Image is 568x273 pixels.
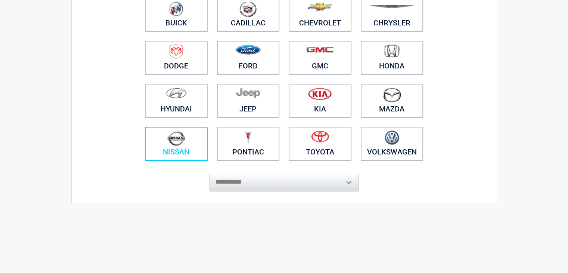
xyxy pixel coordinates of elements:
a: Hyundai [145,84,208,117]
a: Jeep [217,84,280,117]
a: Dodge [145,41,208,74]
img: cadillac [239,1,257,17]
img: mazda [382,88,401,102]
img: ford [236,45,261,55]
a: Toyota [289,127,351,160]
a: Mazda [361,84,423,117]
img: dodge [170,45,183,59]
img: kia [308,88,332,100]
img: chrysler [369,5,415,8]
img: toyota [311,131,329,142]
img: chevrolet [307,3,332,11]
img: honda [384,45,400,58]
img: jeep [236,88,260,98]
img: nissan [167,131,185,146]
img: gmc [306,46,333,53]
img: volkswagen [385,131,399,145]
a: Honda [361,41,423,74]
a: Nissan [145,127,208,160]
a: Pontiac [217,127,280,160]
a: Volkswagen [361,127,423,160]
a: GMC [289,41,351,74]
img: pontiac [244,131,252,145]
img: hyundai [166,88,187,98]
a: Ford [217,41,280,74]
a: Kia [289,84,351,117]
img: buick [169,1,183,16]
